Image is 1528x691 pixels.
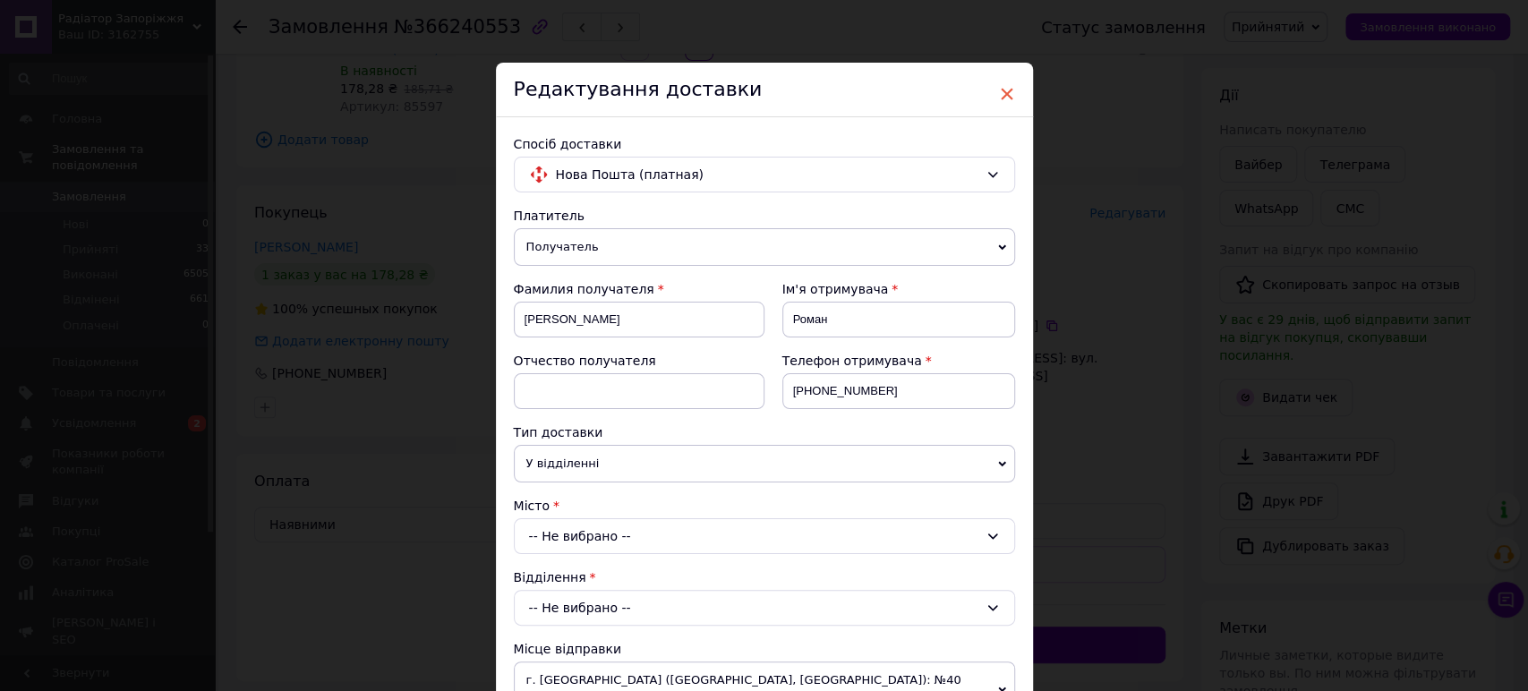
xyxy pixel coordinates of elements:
font: Місто [514,499,550,513]
font: Тип доставки [514,425,603,439]
font: Фамилия получателя [514,282,654,296]
font: Отчество получателя [514,354,656,368]
font: Получатель [526,240,599,253]
font: У відділенні [526,456,600,470]
font: Місце відправки [514,642,622,656]
font: -- Не вибрано -- [529,601,631,615]
font: Ім'я отримувача [782,282,889,296]
font: Телефон отримувача [782,354,922,368]
font: Нова Пошта (платная) [556,167,704,182]
font: -- Не вибрано -- [529,529,631,543]
font: × [999,79,1015,108]
font: Відділення [514,570,586,584]
font: Платитель [514,209,585,223]
font: Редактування доставки [514,78,763,100]
font: Спосіб доставки [514,137,622,151]
input: +380 [782,373,1015,409]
